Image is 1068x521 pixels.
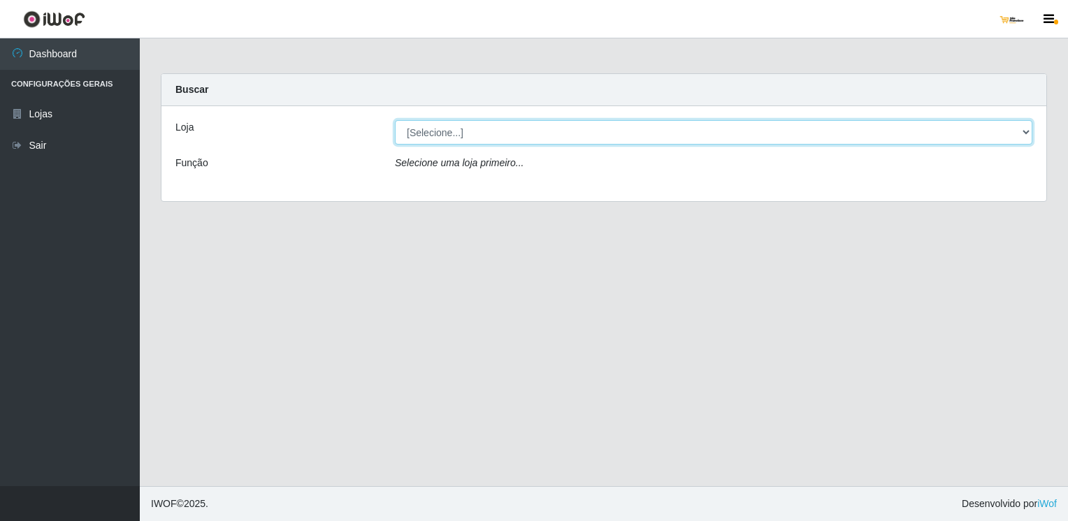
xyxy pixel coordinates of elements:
[23,10,85,28] img: CoreUI Logo
[151,498,177,509] span: IWOF
[1037,498,1057,509] a: iWof
[151,497,208,511] span: © 2025 .
[395,157,524,168] i: Selecione uma loja primeiro...
[175,156,208,170] label: Função
[962,497,1057,511] span: Desenvolvido por
[175,84,208,95] strong: Buscar
[175,120,194,135] label: Loja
